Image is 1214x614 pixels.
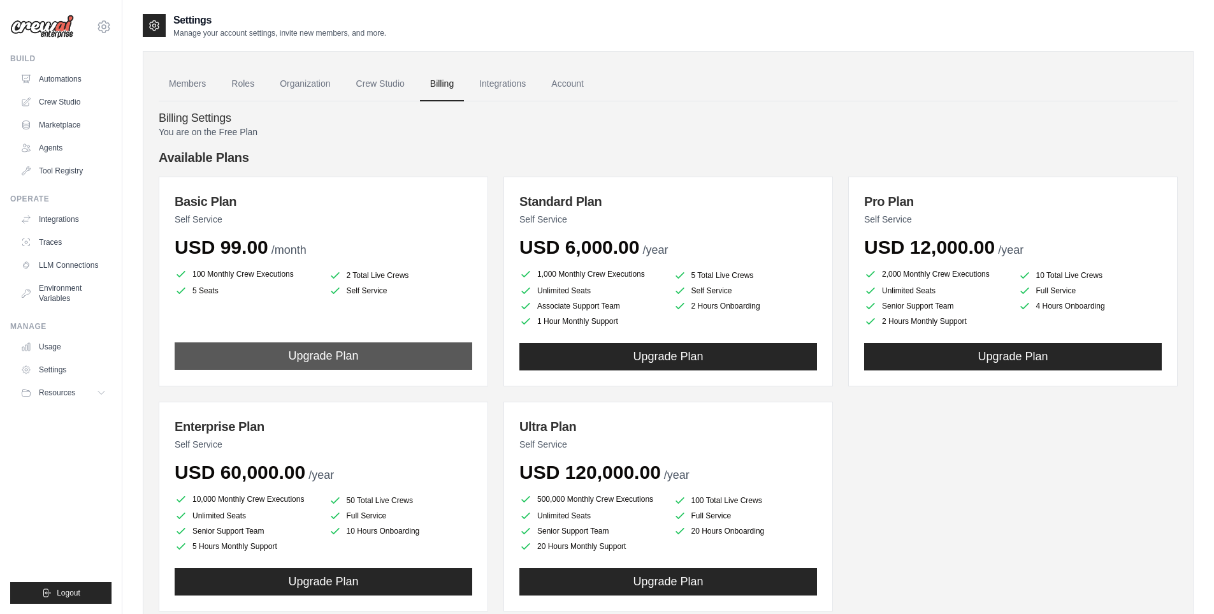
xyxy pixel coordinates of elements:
[15,209,112,230] a: Integrations
[329,525,473,537] li: 10 Hours Onboarding
[998,244,1023,256] span: /year
[674,284,818,297] li: Self Service
[15,92,112,112] a: Crew Studio
[10,582,112,604] button: Logout
[519,213,817,226] p: Self Service
[1150,553,1214,614] iframe: Chat Widget
[329,509,473,522] li: Full Service
[420,67,464,101] a: Billing
[39,388,75,398] span: Resources
[159,126,1178,138] p: You are on the Free Plan
[674,509,818,522] li: Full Service
[175,540,319,553] li: 5 Hours Monthly Support
[271,244,307,256] span: /month
[519,509,663,522] li: Unlimited Seats
[308,469,334,481] span: /year
[57,588,80,598] span: Logout
[519,525,663,537] li: Senior Support Team
[519,540,663,553] li: 20 Hours Monthly Support
[642,244,668,256] span: /year
[674,494,818,507] li: 100 Total Live Crews
[329,284,473,297] li: Self Service
[519,438,817,451] p: Self Service
[175,462,305,483] span: USD 60,000.00
[346,67,415,101] a: Crew Studio
[674,525,818,537] li: 20 Hours Onboarding
[221,67,264,101] a: Roles
[159,112,1178,126] h4: Billing Settings
[519,492,663,507] li: 500,000 Monthly Crew Executions
[173,28,386,38] p: Manage your account settings, invite new members, and more.
[519,284,663,297] li: Unlimited Seats
[10,54,112,64] div: Build
[175,193,472,210] h3: Basic Plan
[175,418,472,435] h3: Enterprise Plan
[175,237,268,258] span: USD 99.00
[329,494,473,507] li: 50 Total Live Crews
[864,315,1008,328] li: 2 Hours Monthly Support
[270,67,340,101] a: Organization
[864,267,1008,282] li: 2,000 Monthly Crew Executions
[1018,300,1162,312] li: 4 Hours Onboarding
[674,269,818,282] li: 5 Total Live Crews
[1018,269,1162,282] li: 10 Total Live Crews
[519,315,663,328] li: 1 Hour Monthly Support
[519,343,817,370] button: Upgrade Plan
[329,269,473,282] li: 2 Total Live Crews
[664,469,690,481] span: /year
[1018,284,1162,297] li: Full Service
[15,383,112,403] button: Resources
[175,509,319,522] li: Unlimited Seats
[173,13,386,28] h2: Settings
[519,300,663,312] li: Associate Support Team
[15,278,112,309] a: Environment Variables
[159,149,1178,166] h4: Available Plans
[15,232,112,252] a: Traces
[175,284,319,297] li: 5 Seats
[159,67,216,101] a: Members
[519,462,661,483] span: USD 120,000.00
[469,67,536,101] a: Integrations
[15,255,112,275] a: LLM Connections
[15,161,112,181] a: Tool Registry
[864,213,1162,226] p: Self Service
[864,284,1008,297] li: Unlimited Seats
[175,492,319,507] li: 10,000 Monthly Crew Executions
[175,267,319,282] li: 100 Monthly Crew Executions
[519,418,817,435] h3: Ultra Plan
[519,237,639,258] span: USD 6,000.00
[541,67,594,101] a: Account
[15,138,112,158] a: Agents
[864,300,1008,312] li: Senior Support Team
[10,321,112,332] div: Manage
[519,568,817,596] button: Upgrade Plan
[175,342,472,370] button: Upgrade Plan
[10,194,112,204] div: Operate
[864,237,995,258] span: USD 12,000.00
[15,69,112,89] a: Automations
[864,193,1162,210] h3: Pro Plan
[519,193,817,210] h3: Standard Plan
[15,337,112,357] a: Usage
[10,15,74,39] img: Logo
[175,438,472,451] p: Self Service
[864,343,1162,370] button: Upgrade Plan
[15,115,112,135] a: Marketplace
[674,300,818,312] li: 2 Hours Onboarding
[175,525,319,537] li: Senior Support Team
[15,360,112,380] a: Settings
[175,568,472,596] button: Upgrade Plan
[175,213,472,226] p: Self Service
[519,267,663,282] li: 1,000 Monthly Crew Executions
